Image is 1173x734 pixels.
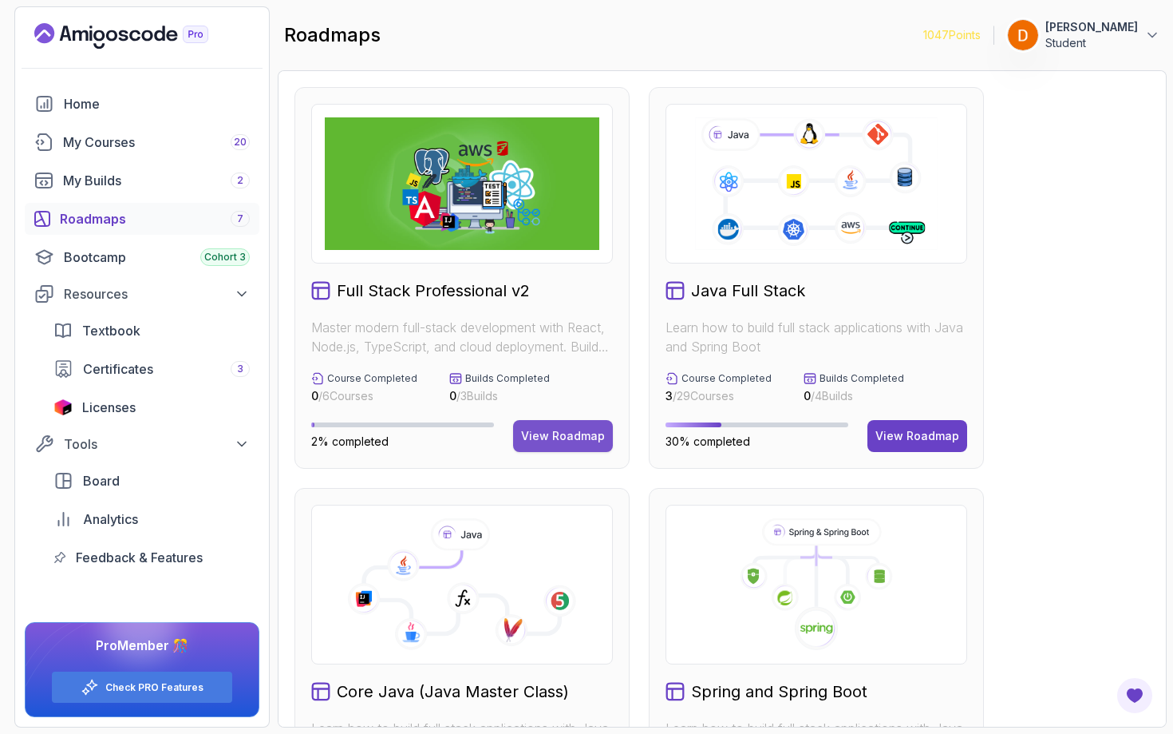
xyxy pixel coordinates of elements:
a: feedback [44,542,259,573]
a: builds [25,165,259,196]
a: home [25,88,259,120]
button: Resources [25,280,259,308]
span: 2 [237,174,243,187]
span: 20 [234,136,247,149]
div: View Roadmap [521,428,605,444]
img: jetbrains icon [53,399,73,415]
span: 2% completed [311,434,389,448]
h2: Java Full Stack [691,280,805,302]
p: Course Completed [327,372,417,385]
p: / 29 Courses [665,388,772,404]
button: user profile image[PERSON_NAME]Student [1007,19,1160,51]
p: [PERSON_NAME] [1045,19,1138,35]
button: Open Feedback Button [1116,676,1154,715]
a: Landing page [34,23,245,49]
span: 0 [311,389,318,403]
a: Check PRO Features [105,681,203,694]
a: roadmaps [25,203,259,235]
span: Feedback & Features [76,548,203,567]
span: Cohort 3 [204,251,246,264]
span: 3 [665,389,673,403]
div: Tools [64,434,250,454]
a: courses [25,126,259,158]
span: Board [83,471,120,490]
h2: roadmaps [284,22,381,48]
p: / 4 Builds [804,388,904,404]
span: 7 [237,212,243,225]
p: Course Completed [681,372,772,385]
a: textbook [44,315,259,347]
button: View Roadmap [867,420,967,452]
div: Resources [64,284,250,304]
a: licenses [44,391,259,423]
p: Master modern full-stack development with React, Node.js, TypeScript, and cloud deployment. Build... [311,318,613,356]
div: My Builds [63,171,250,190]
span: Textbook [82,321,140,340]
span: 3 [237,363,243,375]
div: View Roadmap [875,428,959,444]
button: View Roadmap [513,420,613,452]
h2: Core Java (Java Master Class) [337,680,569,703]
span: 0 [804,389,811,403]
h2: Full Stack Professional v2 [337,280,530,302]
span: Analytics [83,510,138,529]
div: Roadmaps [60,209,250,228]
button: Tools [25,430,259,458]
h2: Spring and Spring Boot [691,680,867,703]
p: Builds Completed [465,372,550,385]
span: 0 [449,389,456,403]
button: Check PRO Features [51,671,233,704]
p: Builds Completed [820,372,904,385]
div: Bootcamp [64,248,250,267]
span: Licenses [82,398,136,417]
a: bootcamp [25,241,259,273]
a: certificates [44,353,259,385]
div: Home [64,94,250,113]
img: Full Stack Professional v2 [325,117,599,250]
span: 30% completed [665,434,750,448]
a: analytics [44,503,259,535]
p: / 6 Courses [311,388,417,404]
span: Certificates [83,359,153,379]
p: Student [1045,35,1138,51]
div: My Courses [63,133,250,152]
p: Learn how to build full stack applications with Java and Spring Boot [665,318,967,356]
a: board [44,465,259,497]
img: user profile image [1008,20,1038,50]
p: / 3 Builds [449,388,550,404]
p: 1047 Points [923,27,981,43]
